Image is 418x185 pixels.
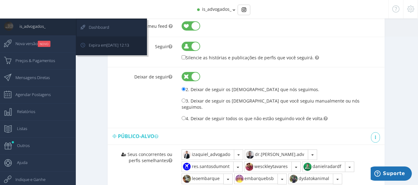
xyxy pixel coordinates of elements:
span: Mensagens Diretas [9,70,50,85]
a: Dashboard [77,19,146,36]
iframe: Abre um widget para que você possa encontrar mais informações [371,166,412,182]
img: 467591340_1092487295649747_1211367892563135068_n.jpg [182,162,192,172]
button: dr.[PERSON_NAME].adv [245,149,308,160]
div: Basic example [238,5,250,15]
input: Silencie as histórias e publicações de perfis que você seguirá. [182,55,186,59]
img: 549558106_18528968119034410_176766807803746424_n.jpg [182,174,192,184]
span: Curtir meu feed [134,23,167,29]
input: 4. Deixar de seguir todos os que não estão seguindo você de volta. [182,116,186,120]
span: Seus concorrentes ou perfis semelhantes [127,151,172,163]
span: Preços & Pagamentos [9,53,55,68]
span: [DATE] 12:13 [106,42,129,48]
button: wesckleytavares [244,162,292,172]
a: Expira em[DATE] 12:13 [77,37,146,54]
button: leoembarque [182,174,224,184]
span: Expira em [83,37,129,53]
span: Nova versão [9,36,50,51]
button: danielradardf [302,162,345,172]
button: res.santosdumont [182,162,234,172]
label: Silencie as histórias e publicações de perfis que você seguirá. [182,54,314,61]
button: embarquebsb [234,174,278,184]
span: Público-alvo [118,133,161,140]
img: User Image [4,22,13,31]
span: Relatórios [11,104,35,119]
label: Deixar de seguir [108,68,177,80]
small: NOVO [38,41,50,47]
label: 4. Deixar de seguir todos os que não estão seguindo você de volta. [182,115,324,122]
img: 500076048_18502265923010407_1545192294367146839_n.jpg [289,174,299,184]
span: Agendar Postagens [9,87,51,102]
span: is_advogados_ [202,6,231,12]
label: 3. Deixar de seguir os [DEMOGRAPHIC_DATA] que você seguiu manualmente ou nós seguimos. [182,97,380,110]
img: Instagram_simple_icon.svg [242,7,246,12]
button: izaquiel_advogado [182,149,234,160]
label: 2. Deixar de seguir os [DEMOGRAPHIC_DATA] que nós seguimos. [182,86,319,93]
span: Outros [11,138,30,153]
img: 381260006_343866694654327_2257646653884659810_n.jpg [245,150,255,160]
img: 470973157_482146358231706_2408660938278773853_n.jpg [244,162,254,172]
input: 2. Deixar de seguir os [DEMOGRAPHIC_DATA] que nós seguimos. [182,87,186,91]
span: Listas [11,121,27,136]
span: is_advogados_ [13,19,45,34]
img: 484411128_1817202785795984_3640537719508620712_n.jpg [235,174,244,184]
img: 524776895_18517180870057363_4705518773066415856_n.jpg [182,150,192,160]
img: 316637643_521048273406620_765366463170355561_n.jpg [303,162,312,172]
input: 3. Deixar de seguir os [DEMOGRAPHIC_DATA] que você seguiu manualmente ou nós seguimos. [182,99,186,103]
span: Dashboard [83,19,109,35]
button: dydatokanimal [288,174,333,184]
span: Ajuda [11,155,28,170]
